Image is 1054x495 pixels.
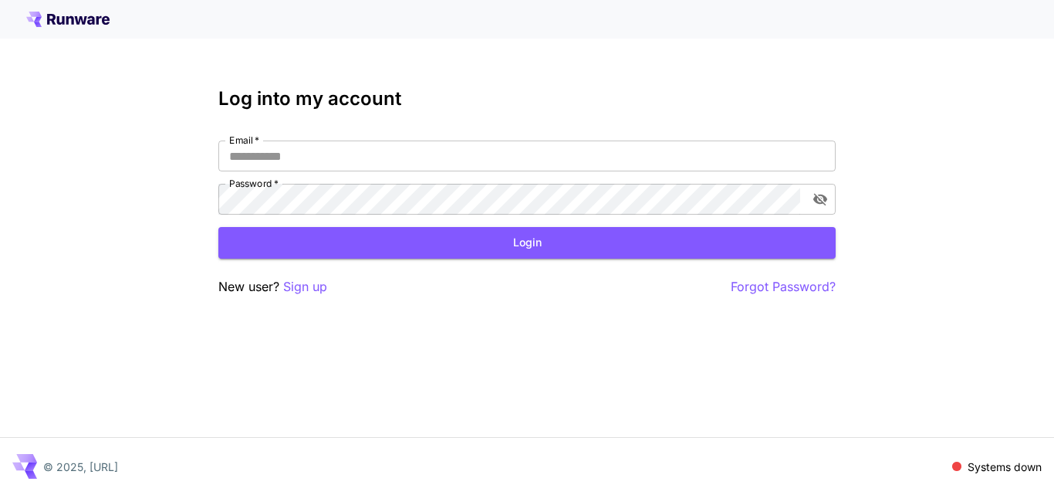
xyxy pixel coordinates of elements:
p: Systems down [968,459,1042,475]
button: Forgot Password? [731,277,836,297]
button: Sign up [283,277,327,297]
p: New user? [218,277,327,297]
label: Password [229,177,279,190]
p: © 2025, [URL] [43,459,118,475]
h3: Log into my account [218,88,836,110]
label: Email [229,134,259,147]
button: toggle password visibility [806,185,834,213]
button: Login [218,227,836,259]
